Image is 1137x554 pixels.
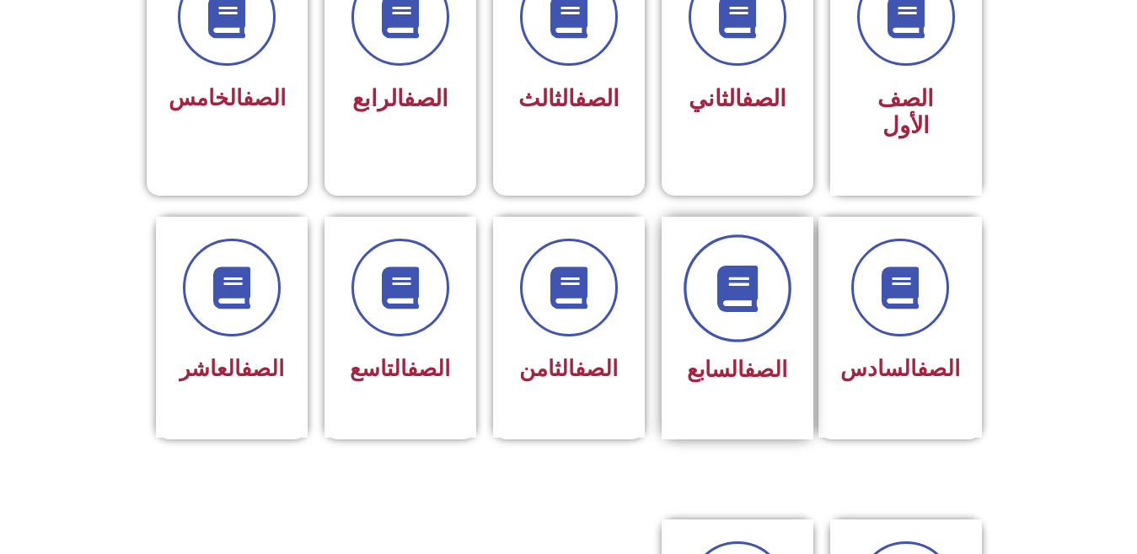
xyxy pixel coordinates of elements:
[169,85,286,110] span: الخامس
[518,85,619,112] span: الثالث
[180,356,284,381] span: العاشر
[407,356,450,381] a: الصف
[404,85,448,112] a: الصف
[744,357,787,382] a: الصف
[350,356,450,381] span: التاسع
[575,356,618,381] a: الصف
[243,85,286,110] a: الصف
[877,85,934,139] span: الصف الأول
[742,85,786,112] a: الصف
[241,356,284,381] a: الصف
[519,356,618,381] span: الثامن
[917,356,960,381] a: الصف
[352,85,448,112] span: الرابع
[575,85,619,112] a: الصف
[687,357,787,382] span: السابع
[689,85,786,112] span: الثاني
[840,356,960,381] span: السادس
